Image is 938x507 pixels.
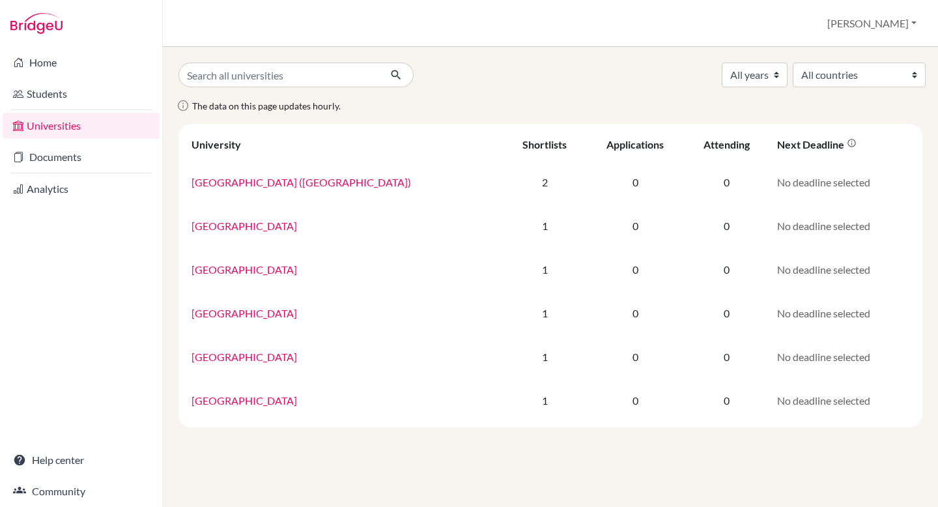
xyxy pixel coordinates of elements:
[777,220,870,232] span: No deadline selected
[685,204,769,248] td: 0
[184,129,504,160] th: University
[504,248,586,291] td: 1
[3,81,160,107] a: Students
[685,335,769,379] td: 0
[777,394,870,407] span: No deadline selected
[3,447,160,473] a: Help center
[685,379,769,422] td: 0
[3,144,160,170] a: Documents
[192,307,297,319] a: [GEOGRAPHIC_DATA]
[10,13,63,34] img: Bridge-U
[3,176,160,202] a: Analytics
[586,204,685,248] td: 0
[192,220,297,232] a: [GEOGRAPHIC_DATA]
[192,263,297,276] a: [GEOGRAPHIC_DATA]
[504,379,586,422] td: 1
[586,248,685,291] td: 0
[606,138,664,151] div: Applications
[777,138,857,151] div: Next deadline
[586,379,685,422] td: 0
[685,248,769,291] td: 0
[703,138,750,151] div: Attending
[586,160,685,204] td: 0
[522,138,567,151] div: Shortlists
[504,160,586,204] td: 2
[192,176,411,188] a: [GEOGRAPHIC_DATA] ([GEOGRAPHIC_DATA])
[192,394,297,407] a: [GEOGRAPHIC_DATA]
[504,291,586,335] td: 1
[504,335,586,379] td: 1
[821,11,922,36] button: [PERSON_NAME]
[178,63,380,87] input: Search all universities
[192,100,341,111] span: The data on this page updates hourly.
[504,204,586,248] td: 1
[777,307,870,319] span: No deadline selected
[777,263,870,276] span: No deadline selected
[777,351,870,363] span: No deadline selected
[3,50,160,76] a: Home
[586,291,685,335] td: 0
[192,351,297,363] a: [GEOGRAPHIC_DATA]
[3,113,160,139] a: Universities
[685,291,769,335] td: 0
[777,176,870,188] span: No deadline selected
[685,160,769,204] td: 0
[586,335,685,379] td: 0
[3,478,160,504] a: Community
